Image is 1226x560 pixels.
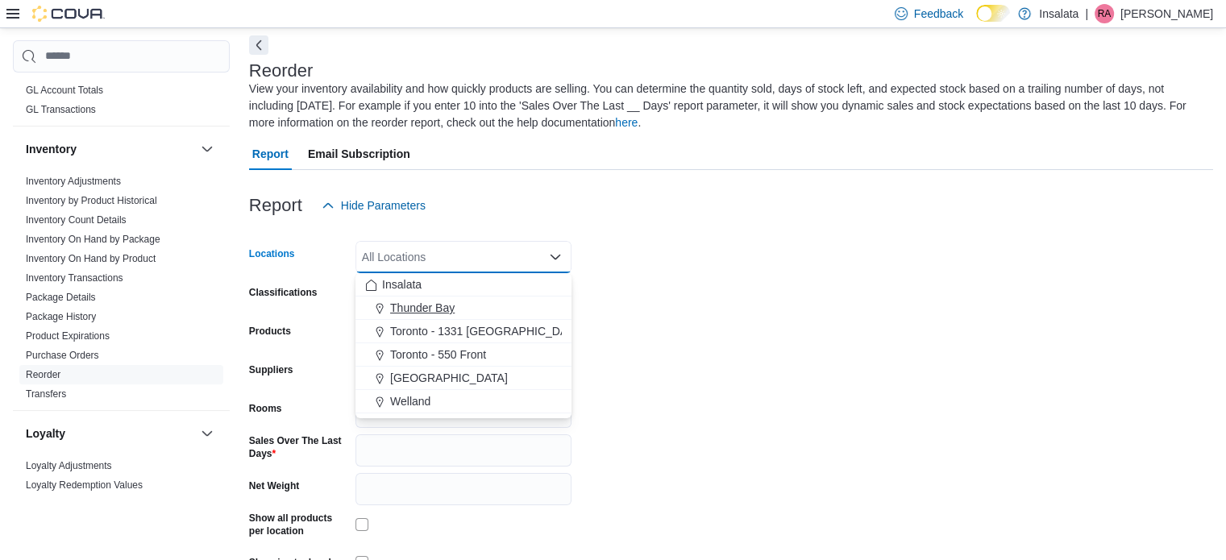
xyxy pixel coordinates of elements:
button: Inventory [26,141,194,157]
h3: Reorder [249,61,313,81]
p: [PERSON_NAME] [1120,4,1213,23]
div: Choose from the following options [355,273,571,413]
span: Report [252,138,289,170]
span: Thunder Bay [390,300,455,316]
h3: Inventory [26,141,77,157]
button: Toronto - 1331 [GEOGRAPHIC_DATA] [355,320,571,343]
a: Package History [26,311,96,322]
a: Reorder [26,369,60,380]
a: Transfers [26,388,66,400]
button: Close list of options [549,251,562,263]
span: Loyalty Redemption Values [26,479,143,492]
span: Insalata [382,276,422,292]
div: View your inventory availability and how quickly products are selling. You can determine the quan... [249,81,1205,131]
label: Show all products per location [249,512,349,537]
label: Locations [249,247,295,260]
a: GL Account Totals [26,85,103,96]
span: RA [1098,4,1112,23]
div: Loyalty [13,456,230,501]
button: [GEOGRAPHIC_DATA] [355,367,571,390]
span: Toronto - 550 Front [390,346,486,363]
a: Inventory Transactions [26,272,123,284]
a: here [615,116,638,129]
span: Inventory Count Details [26,214,127,226]
button: Toronto - 550 Front [355,343,571,367]
label: Classifications [249,286,318,299]
a: Purchase Orders [26,350,99,361]
a: Inventory On Hand by Product [26,253,156,264]
span: [GEOGRAPHIC_DATA] [390,370,508,386]
label: Suppliers [249,363,293,376]
span: Inventory Adjustments [26,175,121,188]
h3: Loyalty [26,425,65,442]
span: Inventory On Hand by Package [26,233,160,246]
button: Inventory [197,139,217,159]
a: Inventory by Product Historical [26,195,157,206]
button: Loyalty [26,425,194,442]
label: Products [249,325,291,338]
span: Toronto - 1331 [GEOGRAPHIC_DATA] [390,323,584,339]
p: Insalata [1039,4,1078,23]
span: Hide Parameters [341,197,426,214]
span: Welland [390,393,430,409]
span: Loyalty Adjustments [26,459,112,472]
span: Inventory by Product Historical [26,194,157,207]
span: Package History [26,310,96,323]
span: GL Account Totals [26,84,103,97]
span: Inventory Transactions [26,272,123,284]
span: Purchase Orders [26,349,99,362]
p: | [1085,4,1088,23]
span: Email Subscription [308,138,410,170]
span: GL Transactions [26,103,96,116]
label: Sales Over The Last Days [249,434,349,460]
label: Net Weight [249,479,299,492]
button: Thunder Bay [355,297,571,320]
button: Insalata [355,273,571,297]
span: Product Expirations [26,330,110,342]
a: Inventory Adjustments [26,176,121,187]
a: GL Transactions [26,104,96,115]
label: Rooms [249,402,282,415]
a: Inventory On Hand by Package [26,234,160,245]
span: Inventory On Hand by Product [26,252,156,265]
button: Hide Parameters [315,189,432,222]
button: Next [249,35,268,55]
button: Welland [355,390,571,413]
div: Ryan Anthony [1095,4,1114,23]
a: Loyalty Redemption Values [26,479,143,491]
a: Product Expirations [26,330,110,342]
img: Cova [32,6,105,22]
span: Feedback [914,6,963,22]
a: Loyalty Adjustments [26,460,112,471]
div: Inventory [13,172,230,410]
input: Dark Mode [976,5,1010,22]
a: Package Details [26,292,96,303]
div: Finance [13,81,230,126]
h3: Report [249,196,302,215]
a: Inventory Count Details [26,214,127,226]
span: Package Details [26,291,96,304]
button: Loyalty [197,424,217,443]
span: Transfers [26,388,66,400]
